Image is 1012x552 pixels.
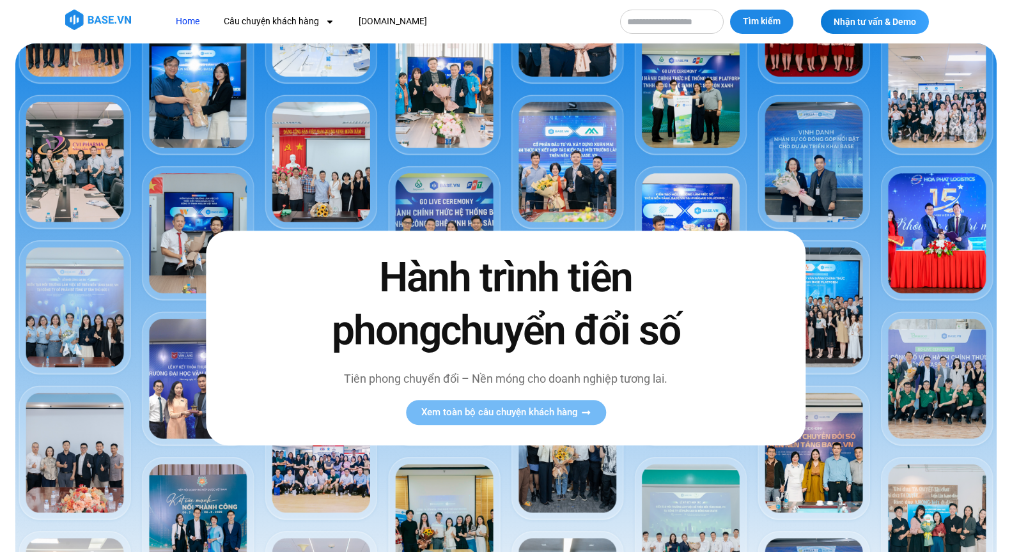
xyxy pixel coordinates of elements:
[304,371,707,388] p: Tiên phong chuyển đổi – Nền móng cho doanh nghiệp tương lai.
[166,10,607,33] nav: Menu
[214,10,344,33] a: Câu chuyện khách hàng
[166,10,209,33] a: Home
[349,10,437,33] a: [DOMAIN_NAME]
[821,10,929,34] a: Nhận tư vấn & Demo
[834,17,916,26] span: Nhận tư vấn & Demo
[406,401,606,425] a: Xem toàn bộ câu chuyện khách hàng
[730,10,793,34] button: Tìm kiếm
[421,408,578,418] span: Xem toàn bộ câu chuyện khách hàng
[304,251,707,357] h2: Hành trình tiên phong
[440,307,680,355] span: chuyển đổi số
[743,15,781,28] span: Tìm kiếm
